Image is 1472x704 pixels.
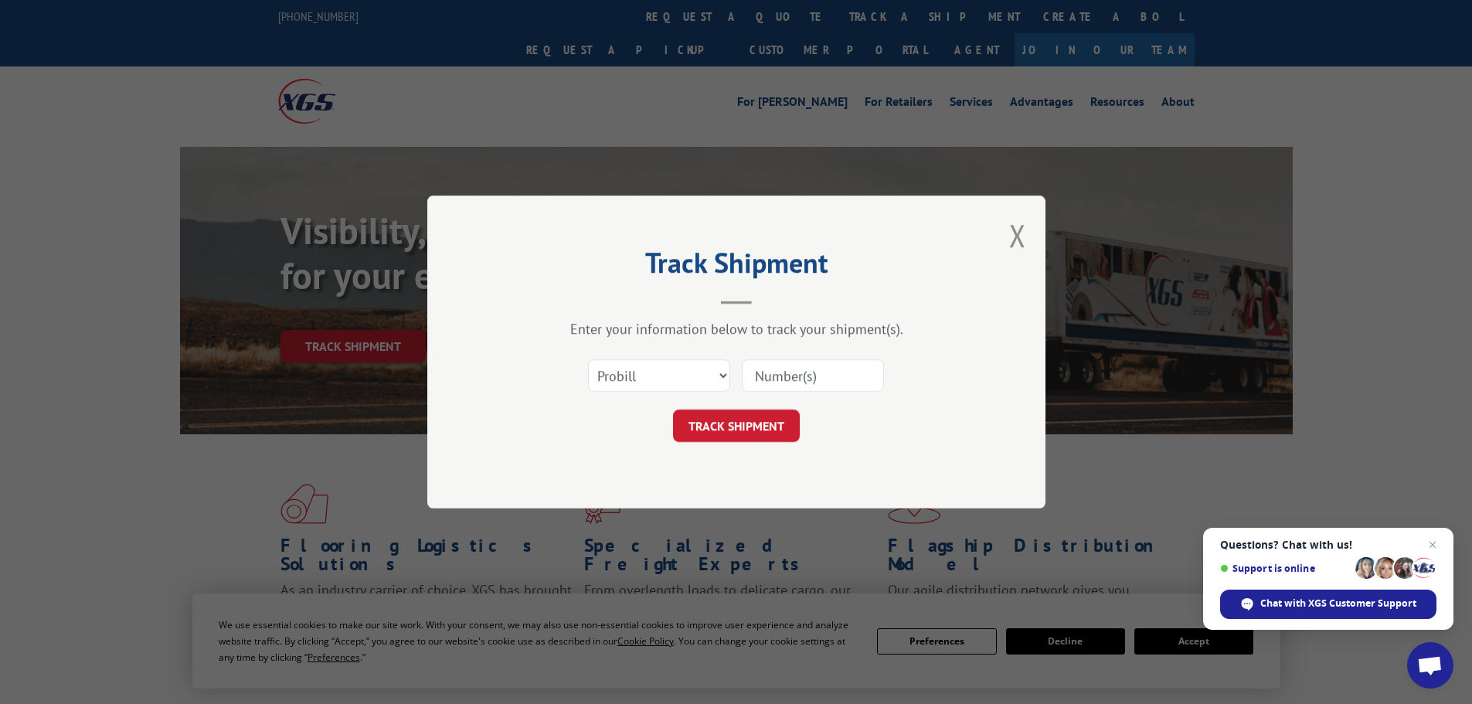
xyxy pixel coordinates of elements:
[673,410,800,442] button: TRACK SHIPMENT
[505,320,968,338] div: Enter your information below to track your shipment(s).
[1220,590,1436,619] div: Chat with XGS Customer Support
[505,252,968,281] h2: Track Shipment
[1009,215,1026,256] button: Close modal
[1260,597,1416,610] span: Chat with XGS Customer Support
[1407,642,1453,689] div: Open chat
[1220,563,1350,574] span: Support is online
[1220,539,1436,551] span: Questions? Chat with us!
[1423,536,1442,554] span: Close chat
[742,359,884,392] input: Number(s)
